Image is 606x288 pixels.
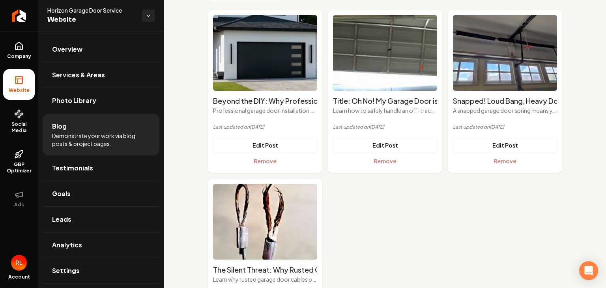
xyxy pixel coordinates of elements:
span: Blog [52,122,67,131]
p: A snapped garage door spring means your door is unsafe. Learn why both springs should be replaced... [453,107,557,114]
p: Last updated on [DATE] [453,124,557,130]
span: Testimonials [52,163,93,173]
span: Goals [52,189,71,198]
p: Last updated on [DATE] [213,124,317,130]
span: Account [8,274,30,280]
img: Snapped! Loud Bang, Heavy Door: Your Guide to Broken Garage Spring Replacement (and Why You Must ... [453,15,557,91]
span: Horizon Garage Door Service [47,6,136,14]
a: Edit Post [213,138,317,152]
span: Services & Areas [52,70,105,80]
p: Learn why rusted garage door cables pose a safety risk and how regular inspection, maintenance, a... [213,275,317,283]
div: Open Intercom Messenger [579,261,598,280]
a: Goals [43,181,159,206]
p: Learn how to safely handle an off-track garage door. Discover essential steps to prevent further ... [333,107,437,114]
p: Professional garage door installation offers safety, efficiency, and peace of mind. Avoid DIY ris... [213,107,317,114]
button: Open user button [11,255,27,271]
span: Overview [52,45,82,54]
h2: Snapped! Loud Bang, Heavy Door: Your Guide to Broken Garage Spring Replacement (and Why You Must ... [453,95,557,107]
h2: Title: Oh No! My Garage Door is Off-Track: What to Do (and What NOT to Do) [333,95,437,107]
a: Testimonials [43,155,159,181]
img: The Silent Threat: Why Rusted Garage Door Cables Are a Serious Safety Risk's featured image [213,184,317,260]
span: Website [6,87,33,94]
span: Analytics [52,240,82,250]
a: Company [3,35,35,66]
a: Edit Post [453,138,557,152]
span: Ads [11,202,27,208]
img: Rebolt Logo [12,9,26,22]
button: Ads [3,183,35,214]
button: Remove [213,154,317,168]
h2: Beyond the DIY: Why Professional Garage Door Installation is the Smart Choice [213,95,317,107]
span: Settings [52,266,80,275]
a: Social Media [3,103,35,140]
button: Remove [333,154,437,168]
a: Services & Areas [43,62,159,88]
a: Settings [43,258,159,283]
span: Photo Library [52,96,96,105]
a: Edit Post [333,138,437,152]
span: Leads [52,215,71,224]
img: Title: Oh No! My Garage Door is Off-Track: What to Do (and What NOT to Do)'s featured image [333,15,437,91]
a: Overview [43,37,159,62]
p: Last updated on [DATE] [333,124,437,130]
span: Company [4,53,34,60]
span: Website [47,14,136,25]
a: Leads [43,207,159,232]
a: Analytics [43,232,159,258]
span: Social Media [3,121,35,134]
h2: The Silent Threat: Why Rusted Garage Door Cables Are a Serious Safety Risk [213,264,317,275]
button: Remove [453,154,557,168]
a: GBP Optimizer [3,143,35,180]
span: GBP Optimizer [3,161,35,174]
img: Ray Larson [11,255,27,271]
img: Beyond the DIY: Why Professional Garage Door Installation is the Smart Choice's featured image [213,15,317,91]
a: Photo Library [43,88,159,113]
span: Demonstrate your work via blog posts & project pages. [52,132,150,148]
